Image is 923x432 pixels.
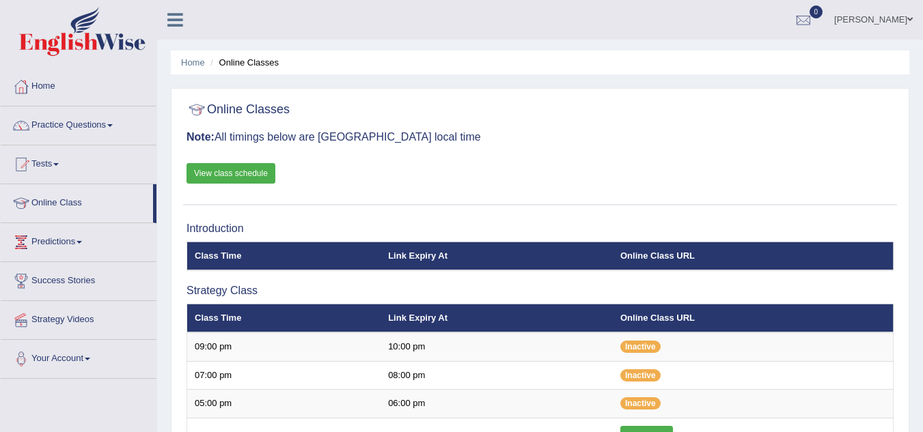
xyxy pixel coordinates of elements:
[620,369,661,381] span: Inactive
[381,390,613,418] td: 06:00 pm
[1,68,156,102] a: Home
[1,145,156,179] a: Tests
[187,163,275,184] a: View class schedule
[1,262,156,296] a: Success Stories
[620,341,661,353] span: Inactive
[620,397,661,409] span: Inactive
[187,304,381,332] th: Class Time
[381,361,613,390] td: 08:00 pm
[187,222,894,235] h3: Introduction
[613,242,894,270] th: Online Class URL
[181,57,205,68] a: Home
[187,131,894,143] h3: All timings below are [GEOGRAPHIC_DATA] local time
[187,100,290,120] h2: Online Classes
[187,242,381,270] th: Class Time
[1,340,156,374] a: Your Account
[1,184,153,218] a: Online Class
[381,242,613,270] th: Link Expiry At
[187,131,215,143] b: Note:
[1,223,156,257] a: Predictions
[613,304,894,332] th: Online Class URL
[187,285,894,297] h3: Strategy Class
[187,332,381,361] td: 09:00 pm
[187,361,381,390] td: 07:00 pm
[1,106,156,141] a: Practice Questions
[381,332,613,361] td: 10:00 pm
[207,56,279,69] li: Online Classes
[187,390,381,418] td: 05:00 pm
[1,301,156,335] a: Strategy Videos
[381,304,613,332] th: Link Expiry At
[810,5,823,18] span: 0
